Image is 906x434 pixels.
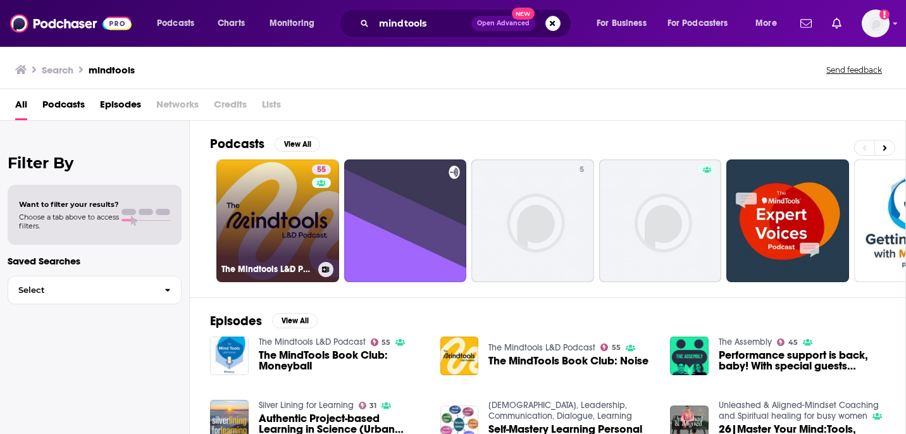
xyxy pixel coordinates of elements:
a: The Mindtools L&D Podcast [488,342,595,353]
a: Show notifications dropdown [795,13,817,34]
h3: mindtools [89,64,135,76]
span: Choose a tab above to access filters. [19,213,119,230]
button: View All [275,137,320,152]
img: Podchaser - Follow, Share and Rate Podcasts [10,11,132,35]
a: Unleashed & Aligned-Mindset Coaching and Spiritual healing for busy women [719,400,879,421]
a: PodcastsView All [210,136,320,152]
a: Show notifications dropdown [827,13,847,34]
span: Select [8,286,154,294]
button: open menu [261,13,331,34]
span: For Podcasters [667,15,728,32]
a: Charts [209,13,252,34]
h2: Podcasts [210,136,264,152]
span: 55 [382,340,390,345]
span: Lists [262,94,281,120]
h2: Filter By [8,154,182,172]
a: Episodes [100,94,141,120]
img: User Profile [862,9,890,37]
a: The Mindtools L&D Podcast [259,337,366,347]
h3: Search [42,64,73,76]
button: Select [8,276,182,304]
span: New [512,8,535,20]
a: 31 [359,402,377,409]
img: The MindTools Book Club: Moneyball [210,337,249,375]
a: The MindTools Book Club: Noise [488,356,648,366]
span: 45 [788,340,798,345]
img: Performance support is back, baby! With special guests Ross and Paul from MindTools [670,337,709,375]
span: Credits [214,94,247,120]
img: The MindTools Book Club: Noise [440,337,479,375]
span: For Business [597,15,647,32]
a: 55The Mindtools L&D Podcast [216,159,339,282]
a: Silver Lining for Learning [259,400,354,411]
a: The Assembly [719,337,772,347]
p: Saved Searches [8,255,182,267]
h2: Episodes [210,313,262,329]
a: Performance support is back, baby! With special guests Ross and Paul from MindTools [719,350,885,371]
span: 55 [612,345,621,350]
button: open menu [747,13,793,34]
span: Monitoring [270,15,314,32]
span: 55 [317,164,326,177]
a: 45 [777,338,798,346]
input: Search podcasts, credits, & more... [374,13,471,34]
button: View All [272,313,318,328]
span: 31 [369,403,376,409]
a: 55 [312,164,331,175]
a: Islām, Leadership, Communication, Dialogue, Learning [488,400,632,421]
button: Send feedback [822,65,886,75]
button: open menu [148,13,211,34]
span: 5 [580,164,584,177]
a: EpisodesView All [210,313,318,329]
a: 5 [574,164,589,175]
span: More [755,15,777,32]
a: 55 [371,338,391,346]
h3: The Mindtools L&D Podcast [221,264,313,275]
span: Charts [218,15,245,32]
button: open menu [659,13,747,34]
svg: Add a profile image [879,9,890,20]
span: Logged in as megcassidy [862,9,890,37]
span: Open Advanced [477,20,530,27]
div: Search podcasts, credits, & more... [351,9,583,38]
span: Podcasts [157,15,194,32]
a: The MindTools Book Club: Moneyball [259,350,425,371]
button: open menu [588,13,662,34]
button: Show profile menu [862,9,890,37]
a: 5 [471,159,594,282]
a: All [15,94,27,120]
a: Podcasts [42,94,85,120]
button: Open AdvancedNew [471,16,535,31]
span: Performance support is back, baby! With special guests [PERSON_NAME] and [PERSON_NAME] from MindT... [719,350,885,371]
span: Want to filter your results? [19,200,119,209]
span: Networks [156,94,199,120]
a: 55 [600,344,621,351]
